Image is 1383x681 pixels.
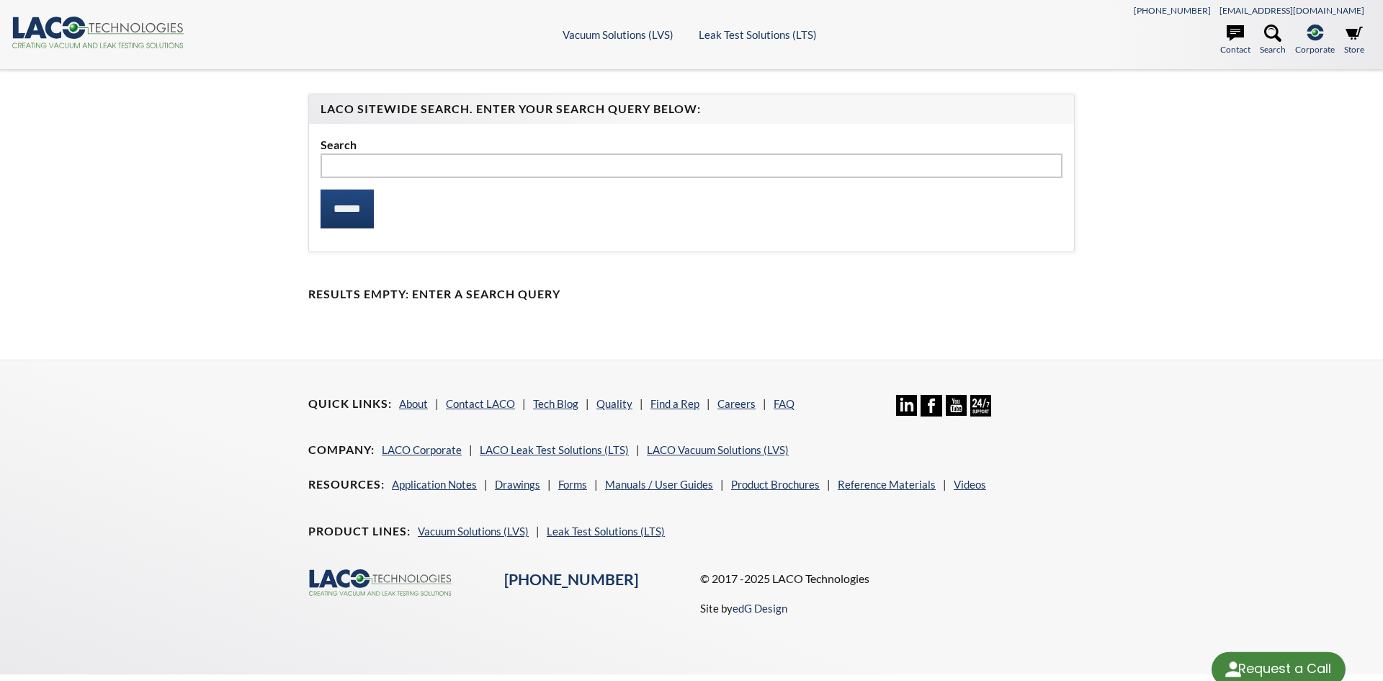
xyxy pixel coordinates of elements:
a: Leak Test Solutions (LTS) [699,28,817,41]
h4: Company [308,442,375,458]
a: Quality [596,397,632,410]
a: Forms [558,478,587,491]
a: Leak Test Solutions (LTS) [547,525,665,538]
img: round button [1222,658,1245,681]
a: Product Brochures [731,478,820,491]
a: Store [1344,25,1364,56]
a: Application Notes [392,478,477,491]
h4: LACO Sitewide Search. Enter your Search Query Below: [321,102,1062,117]
span: Corporate [1295,43,1335,56]
a: edG Design [733,602,787,615]
h4: Quick Links [308,396,392,411]
label: Search [321,135,1062,154]
a: FAQ [774,397,795,410]
p: © 2017 -2025 LACO Technologies [700,569,1075,588]
h4: Results Empty: Enter a Search Query [308,287,1075,302]
a: Reference Materials [838,478,936,491]
a: Vacuum Solutions (LVS) [563,28,673,41]
a: About [399,397,428,410]
a: Careers [717,397,756,410]
a: Vacuum Solutions (LVS) [418,525,529,538]
a: Drawings [495,478,540,491]
a: LACO Vacuum Solutions (LVS) [647,443,789,456]
h4: Product Lines [308,524,411,539]
a: [EMAIL_ADDRESS][DOMAIN_NAME] [1219,5,1364,16]
h4: Resources [308,477,385,492]
a: 24/7 Support [970,406,991,419]
a: Tech Blog [533,397,578,410]
img: 24/7 Support Icon [970,395,991,416]
a: LACO Leak Test Solutions (LTS) [480,443,629,456]
a: Find a Rep [650,397,699,410]
a: [PHONE_NUMBER] [504,570,638,589]
a: Contact LACO [446,397,515,410]
a: Contact [1220,25,1250,56]
a: Videos [954,478,986,491]
a: LACO Corporate [382,443,462,456]
a: Manuals / User Guides [605,478,713,491]
a: [PHONE_NUMBER] [1134,5,1211,16]
p: Site by [700,600,787,617]
a: Search [1260,25,1286,56]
